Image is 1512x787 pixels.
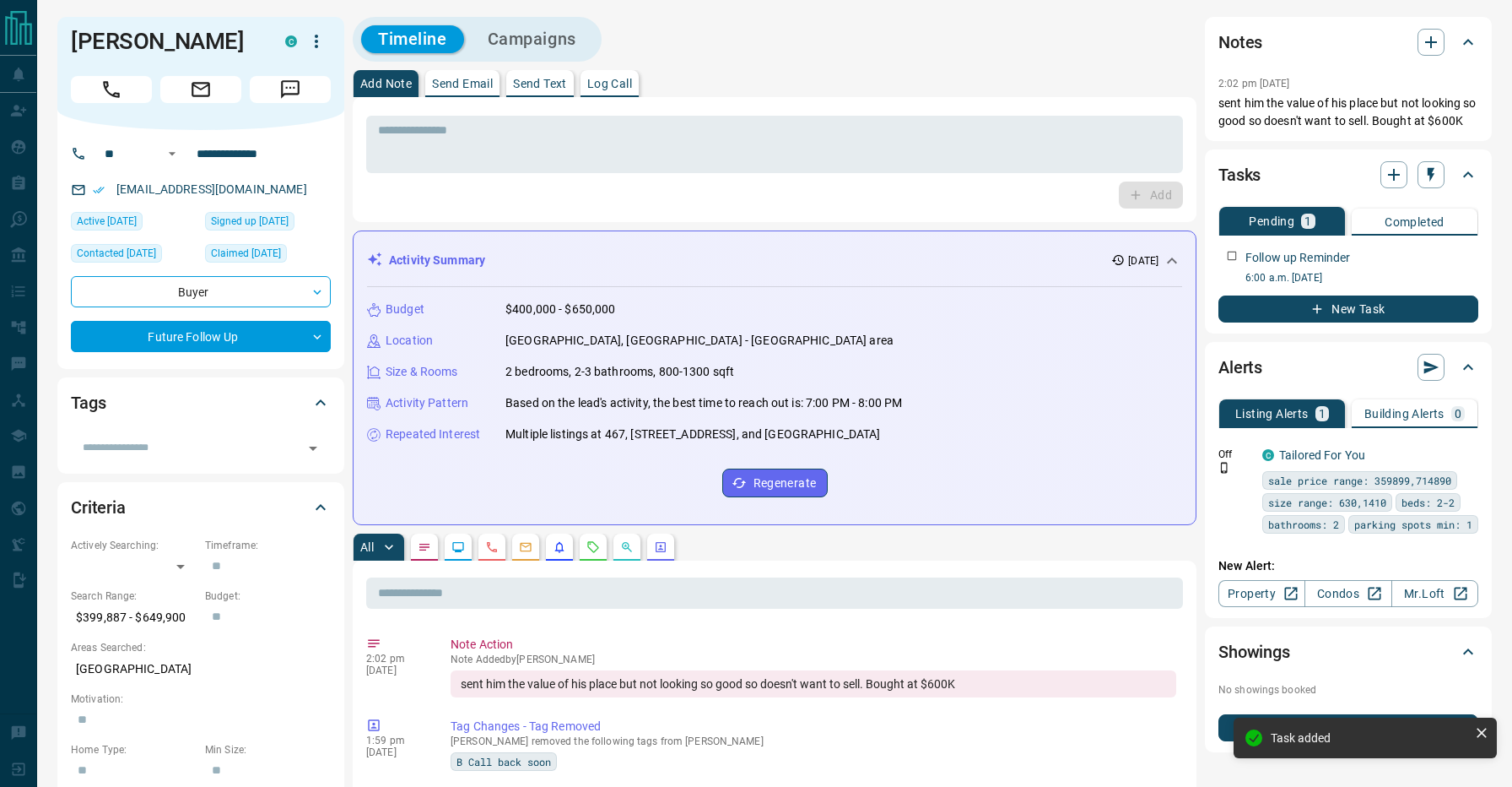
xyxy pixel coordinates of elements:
p: Off [1218,447,1252,462]
span: Message [250,76,331,103]
svg: Requests [586,540,600,554]
p: Add Note [360,78,412,90]
span: Signed up [DATE] [211,213,289,230]
p: Budget: [205,589,331,604]
p: Min Size: [205,742,331,757]
svg: Email Verified [93,184,105,196]
span: bathrooms: 2 [1268,516,1339,533]
span: parking spots min: 1 [1354,516,1472,533]
p: Motivation: [71,692,331,707]
div: Tasks [1218,155,1478,195]
p: Search Range: [71,589,197,604]
div: Tue Sep 30 2025 [205,244,331,268]
a: Property [1218,580,1305,607]
p: New Alert: [1218,557,1478,575]
h2: Criteria [71,494,126,521]
p: 1 [1304,215,1311,227]
div: Tue Sep 30 2025 [71,212,197,236]
button: Campaigns [471,25,593,53]
p: All [360,541,374,553]
div: Task added [1271,731,1468,745]
p: Based on the lead's activity, the best time to reach out is: 7:00 PM - 8:00 PM [505,394,902,412]
p: Size & Rooms [386,363,458,381]
div: Alerts [1218,347,1478,388]
div: Tags [71,383,331,423]
span: size range: 630,1410 [1268,494,1386,511]
p: Completed [1385,216,1444,228]
p: Actively Searching: [71,538,197,553]
span: Contacted [DATE] [77,245,156,262]
span: beds: 2-2 [1401,494,1455,511]
p: 2:02 pm [366,653,425,665]
span: Claimed [DATE] [211,245,281,262]
svg: Opportunities [620,540,634,554]
span: sale price range: 359899,714890 [1268,472,1451,489]
p: Multiple listings at 467, [STREET_ADDRESS], and [GEOGRAPHIC_DATA] [505,426,881,443]
p: [DATE] [366,746,425,758]
p: Activity Summary [389,252,485,269]
p: Building Alerts [1364,408,1444,420]
svg: Agent Actions [654,540,667,554]
p: Budget [386,301,424,318]
div: Future Follow Up [71,321,331,352]
p: [GEOGRAPHIC_DATA] [71,655,331,683]
svg: Lead Browsing Activity [451,540,465,554]
svg: Listing Alerts [553,540,566,554]
h2: Alerts [1218,354,1262,381]
p: $400,000 - $650,000 [505,301,616,318]
p: 6:00 a.m. [DATE] [1245,270,1478,285]
svg: Emails [519,540,532,554]
p: 1:59 pm [366,735,425,746]
a: Mr.Loft [1391,580,1478,607]
p: [GEOGRAPHIC_DATA], [GEOGRAPHIC_DATA] - [GEOGRAPHIC_DATA] area [505,332,894,350]
p: No showings booked [1218,682,1478,697]
svg: Calls [485,540,499,554]
h2: Showings [1218,638,1290,665]
span: B Call back soon [456,753,551,770]
button: New Showing [1218,714,1478,741]
div: Showings [1218,632,1478,672]
svg: Notes [418,540,431,554]
h2: Notes [1218,29,1262,56]
button: New Task [1218,296,1478,323]
h1: [PERSON_NAME] [71,28,260,55]
div: condos.ca [285,35,297,47]
p: [PERSON_NAME] removed the following tags from [PERSON_NAME] [451,735,1176,747]
h2: Tags [71,389,105,416]
p: 1 [1319,408,1326,420]
p: Log Call [587,78,632,90]
span: Call [71,76,152,103]
h2: Tasks [1218,161,1261,188]
p: $399,887 - $649,900 [71,604,197,632]
div: Tue Oct 07 2025 [71,244,197,268]
p: Note Added by [PERSON_NAME] [451,654,1176,665]
p: Follow up Reminder [1245,249,1350,267]
a: [EMAIL_ADDRESS][DOMAIN_NAME] [116,182,307,196]
p: Home Type: [71,742,197,757]
p: Send Text [513,78,567,90]
p: Repeated Interest [386,426,480,443]
button: Timeline [361,25,464,53]
p: Activity Pattern [386,394,468,412]
div: Notes [1218,22,1478,62]
button: Regenerate [722,469,828,497]
p: Send Email [432,78,493,90]
p: [DATE] [366,665,425,676]
div: Buyer [71,276,331,307]
p: Location [386,332,433,350]
p: 0 [1455,408,1461,420]
span: Active [DATE] [77,213,137,230]
p: Areas Searched: [71,640,331,655]
a: Tailored For You [1279,448,1365,462]
div: condos.ca [1262,449,1274,461]
button: Open [162,144,182,164]
p: Pending [1249,215,1294,227]
p: [DATE] [1128,253,1158,269]
p: Note Action [451,636,1176,654]
p: Listing Alerts [1235,408,1309,420]
p: sent him the value of his place but not looking so good so doesn't want to sell. Bought at $600K [1218,95,1478,130]
p: Timeframe: [205,538,331,553]
div: sent him the value of his place but not looking so good so doesn't want to sell. Bought at $600K [451,670,1176,697]
a: Condos [1304,580,1391,607]
div: Criteria [71,487,331,528]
